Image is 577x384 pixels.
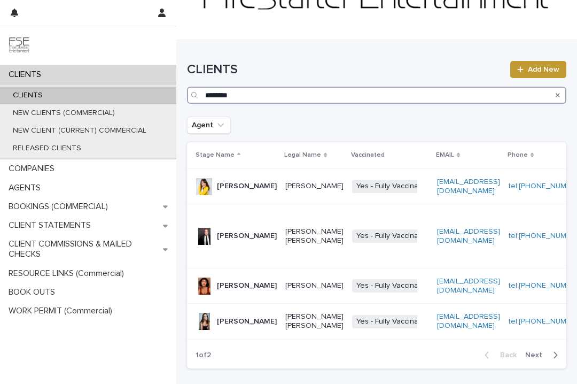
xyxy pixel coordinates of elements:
[437,228,500,244] a: [EMAIL_ADDRESS][DOMAIN_NAME]
[4,202,116,212] p: BOOKINGS (COMMERCIAL)
[285,281,344,290] p: [PERSON_NAME]
[217,182,277,191] p: [PERSON_NAME]
[187,62,504,78] h1: CLIENTS
[187,117,231,134] button: Agent
[285,312,344,331] p: [PERSON_NAME] [PERSON_NAME]
[352,279,434,293] span: Yes - Fully Vaccinated
[217,232,277,241] p: [PERSON_NAME]
[352,229,434,243] span: Yes - Fully Vaccinated
[476,350,521,360] button: Back
[9,35,30,56] img: 9JgRvJ3ETPGCJDhvPVA5
[285,227,344,245] p: [PERSON_NAME] [PERSON_NAME]
[4,91,51,100] p: CLIENTS
[284,149,321,161] p: Legal Name
[521,350,566,360] button: Next
[352,180,434,193] span: Yes - Fully Vaccinated
[187,87,566,104] input: Search
[4,126,155,135] p: NEW CLIENT (CURRENT) COMMERCIAL
[217,281,277,290] p: [PERSON_NAME]
[436,149,454,161] p: EMAIL
[4,220,99,231] p: CLIENT STATEMENTS
[4,239,163,259] p: CLIENT COMMISSIONS & MAILED CHECKS
[4,109,123,118] p: NEW CLIENTS (COMMERCIAL)
[352,315,434,328] span: Yes - Fully Vaccinated
[4,164,63,174] p: COMPANIES
[508,149,528,161] p: Phone
[510,61,566,78] a: Add New
[4,306,121,316] p: WORK PERMIT (Commercial)
[4,183,49,193] p: AGENTS
[437,178,500,195] a: [EMAIL_ADDRESS][DOMAIN_NAME]
[494,351,517,359] span: Back
[196,149,235,161] p: Stage Name
[187,342,220,368] p: 1 of 2
[4,287,64,297] p: BOOK OUTS
[351,149,385,161] p: Vaccinated
[4,144,90,153] p: RELEASED CLIENTS
[525,351,549,359] span: Next
[528,66,559,73] span: Add New
[217,317,277,326] p: [PERSON_NAME]
[285,182,344,191] p: [PERSON_NAME]
[437,313,500,329] a: [EMAIL_ADDRESS][DOMAIN_NAME]
[4,70,50,80] p: CLIENTS
[4,268,132,279] p: RESOURCE LINKS (Commercial)
[437,278,500,294] a: [EMAIL_ADDRESS][DOMAIN_NAME]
